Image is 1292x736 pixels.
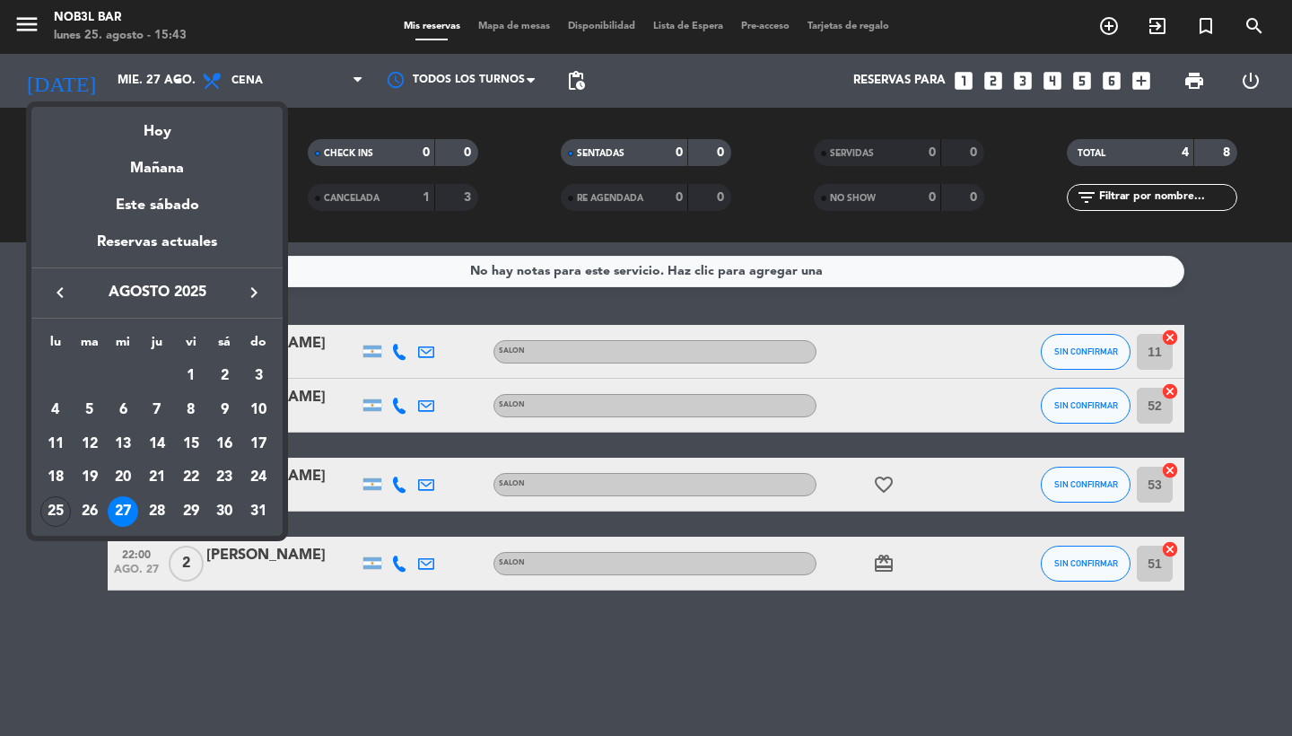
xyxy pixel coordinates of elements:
div: 5 [74,395,105,425]
td: 24 de agosto de 2025 [241,460,275,495]
div: 22 [176,462,206,493]
td: 25 de agosto de 2025 [39,495,73,529]
div: Este sábado [31,180,283,231]
div: 30 [209,496,240,527]
div: 15 [176,429,206,460]
td: 10 de agosto de 2025 [241,393,275,427]
td: 8 de agosto de 2025 [174,393,208,427]
i: keyboard_arrow_right [243,282,265,303]
td: AGO. [39,359,174,393]
div: 12 [74,429,105,460]
td: 3 de agosto de 2025 [241,359,275,393]
td: 11 de agosto de 2025 [39,427,73,461]
td: 15 de agosto de 2025 [174,427,208,461]
td: 2 de agosto de 2025 [208,359,242,393]
td: 31 de agosto de 2025 [241,495,275,529]
div: 1 [176,361,206,391]
div: Reservas actuales [31,231,283,267]
div: 25 [40,496,71,527]
div: 27 [108,496,138,527]
td: 28 de agosto de 2025 [140,495,174,529]
td: 29 de agosto de 2025 [174,495,208,529]
div: 20 [108,462,138,493]
div: 21 [142,462,172,493]
td: 19 de agosto de 2025 [73,460,107,495]
th: viernes [174,332,208,360]
div: 24 [243,462,274,493]
td: 23 de agosto de 2025 [208,460,242,495]
td: 17 de agosto de 2025 [241,427,275,461]
td: 30 de agosto de 2025 [208,495,242,529]
td: 22 de agosto de 2025 [174,460,208,495]
button: keyboard_arrow_right [238,281,270,304]
div: 31 [243,496,274,527]
th: miércoles [106,332,140,360]
div: 2 [209,361,240,391]
td: 7 de agosto de 2025 [140,393,174,427]
td: 12 de agosto de 2025 [73,427,107,461]
div: 4 [40,395,71,425]
td: 27 de agosto de 2025 [106,495,140,529]
div: 17 [243,429,274,460]
div: 11 [40,429,71,460]
th: lunes [39,332,73,360]
th: martes [73,332,107,360]
div: 23 [209,462,240,493]
div: 7 [142,395,172,425]
div: 9 [209,395,240,425]
td: 14 de agosto de 2025 [140,427,174,461]
div: 3 [243,361,274,391]
td: 6 de agosto de 2025 [106,393,140,427]
td: 4 de agosto de 2025 [39,393,73,427]
td: 5 de agosto de 2025 [73,393,107,427]
div: 29 [176,496,206,527]
td: 9 de agosto de 2025 [208,393,242,427]
div: 14 [142,429,172,460]
div: 6 [108,395,138,425]
th: jueves [140,332,174,360]
td: 20 de agosto de 2025 [106,460,140,495]
th: domingo [241,332,275,360]
div: 10 [243,395,274,425]
div: 13 [108,429,138,460]
div: 26 [74,496,105,527]
div: 16 [209,429,240,460]
i: keyboard_arrow_left [49,282,71,303]
button: keyboard_arrow_left [44,281,76,304]
td: 21 de agosto de 2025 [140,460,174,495]
td: 16 de agosto de 2025 [208,427,242,461]
div: Hoy [31,107,283,144]
th: sábado [208,332,242,360]
td: 1 de agosto de 2025 [174,359,208,393]
div: 28 [142,496,172,527]
div: 19 [74,462,105,493]
td: 18 de agosto de 2025 [39,460,73,495]
div: 18 [40,462,71,493]
div: 8 [176,395,206,425]
td: 13 de agosto de 2025 [106,427,140,461]
td: 26 de agosto de 2025 [73,495,107,529]
span: agosto 2025 [76,281,238,304]
div: Mañana [31,144,283,180]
